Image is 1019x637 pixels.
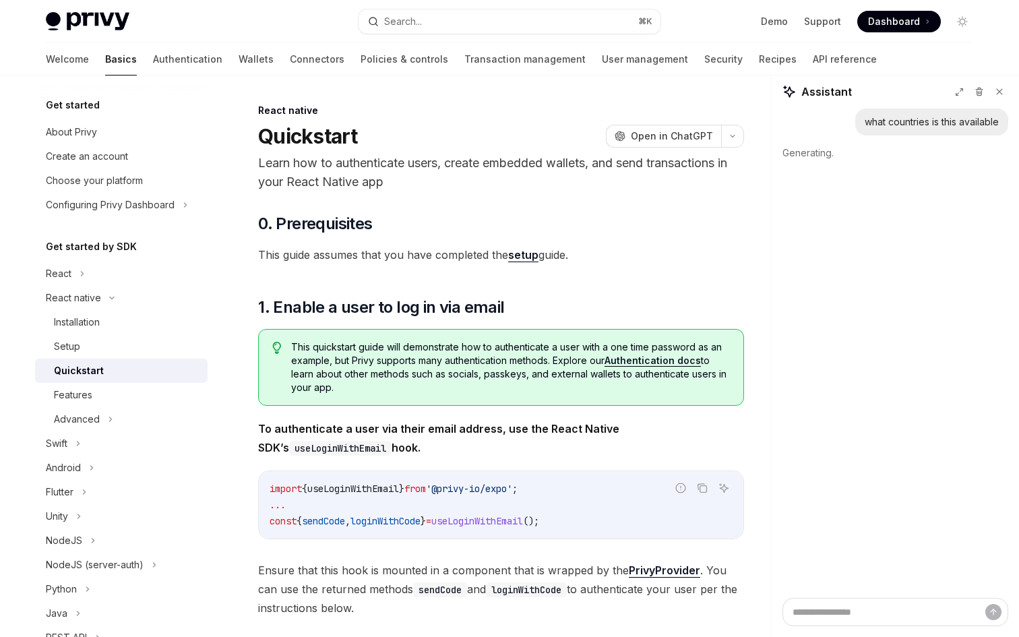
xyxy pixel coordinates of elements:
[258,422,619,454] strong: To authenticate a user via their email address, use the React Native SDK’s hook.
[46,12,129,31] img: light logo
[464,43,586,75] a: Transaction management
[46,148,128,164] div: Create an account
[46,484,73,500] div: Flutter
[307,483,399,495] span: useLoginWithEmail
[606,125,721,148] button: Open in ChatGPT
[46,124,97,140] div: About Privy
[297,515,302,527] span: {
[46,605,67,621] div: Java
[46,557,144,573] div: NodeJS (server-auth)
[426,515,431,527] span: =
[413,582,467,597] code: sendCode
[46,43,89,75] a: Welcome
[46,97,100,113] h5: Get started
[629,564,700,578] a: PrivyProvider
[270,483,302,495] span: import
[952,11,973,32] button: Toggle dark mode
[404,483,426,495] span: from
[258,245,744,264] span: This guide assumes that you have completed the guide.
[54,314,100,330] div: Installation
[512,483,518,495] span: ;
[985,604,1001,620] button: Send message
[35,144,208,169] a: Create an account
[258,297,504,318] span: 1. Enable a user to log in via email
[602,43,688,75] a: User management
[258,213,372,235] span: 0. Prerequisites
[46,239,137,255] h5: Get started by SDK
[291,340,730,394] span: This quickstart guide will demonstrate how to authenticate a user with a one time password as an ...
[289,441,392,456] code: useLoginWithEmail
[638,16,652,27] span: ⌘ K
[35,383,208,407] a: Features
[605,355,701,367] a: Authentication docs
[631,129,713,143] span: Open in ChatGPT
[153,43,222,75] a: Authentication
[46,533,82,549] div: NodeJS
[426,483,512,495] span: '@privy-io/expo'
[258,561,744,617] span: Ensure that this hook is mounted in a component that is wrapped by the . You can use the returned...
[384,13,422,30] div: Search...
[801,84,852,100] span: Assistant
[270,515,297,527] span: const
[345,515,350,527] span: ,
[813,43,877,75] a: API reference
[258,104,744,117] div: React native
[54,363,104,379] div: Quickstart
[54,338,80,355] div: Setup
[359,9,660,34] button: Search...⌘K
[761,15,788,28] a: Demo
[693,479,711,497] button: Copy the contents from the code block
[302,515,345,527] span: sendCode
[421,515,426,527] span: }
[105,43,137,75] a: Basics
[46,266,71,282] div: React
[868,15,920,28] span: Dashboard
[782,135,1008,171] div: Generating.
[272,342,282,354] svg: Tip
[350,515,421,527] span: loginWithCode
[290,43,344,75] a: Connectors
[857,11,941,32] a: Dashboard
[715,479,733,497] button: Ask AI
[431,515,523,527] span: useLoginWithEmail
[865,115,999,129] div: what countries is this available
[35,359,208,383] a: Quickstart
[270,499,286,511] span: ...
[54,411,100,427] div: Advanced
[35,334,208,359] a: Setup
[704,43,743,75] a: Security
[672,479,689,497] button: Report incorrect code
[54,387,92,403] div: Features
[35,120,208,144] a: About Privy
[46,290,101,306] div: React native
[804,15,841,28] a: Support
[486,582,567,597] code: loginWithCode
[46,435,67,452] div: Swift
[35,169,208,193] a: Choose your platform
[399,483,404,495] span: }
[258,154,744,191] p: Learn how to authenticate users, create embedded wallets, and send transactions in your React Nat...
[46,460,81,476] div: Android
[46,173,143,189] div: Choose your platform
[759,43,797,75] a: Recipes
[523,515,539,527] span: ();
[46,508,68,524] div: Unity
[46,197,175,213] div: Configuring Privy Dashboard
[258,124,358,148] h1: Quickstart
[239,43,274,75] a: Wallets
[46,581,77,597] div: Python
[361,43,448,75] a: Policies & controls
[508,248,538,262] a: setup
[35,310,208,334] a: Installation
[302,483,307,495] span: {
